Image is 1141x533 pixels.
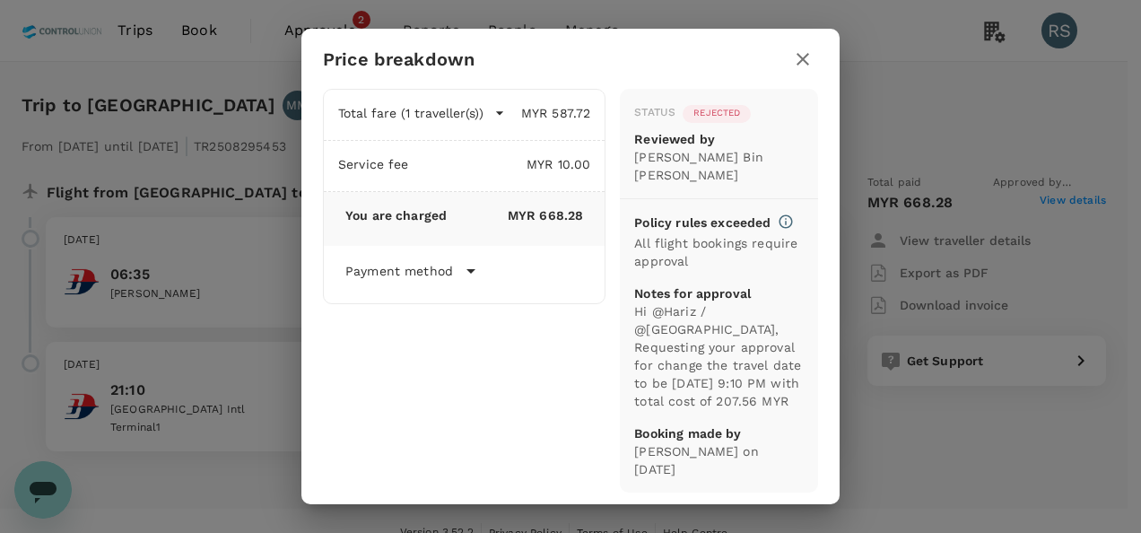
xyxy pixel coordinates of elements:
p: MYR 10.00 [409,155,591,173]
p: Service fee [338,155,409,173]
p: MYR 587.72 [505,104,590,122]
p: You are charged [345,206,447,224]
p: Notes for approval [634,284,804,302]
p: [PERSON_NAME] on [DATE] [634,442,804,478]
p: MYR 668.28 [447,206,583,224]
p: All flight bookings require approval [634,234,804,270]
p: Policy rules exceeded [634,214,771,232]
button: Total fare (1 traveller(s)) [338,104,505,122]
p: Payment method [345,262,453,280]
p: [PERSON_NAME] Bin [PERSON_NAME] [634,148,804,184]
div: Status [634,104,675,122]
p: Hi @Hariz / @[GEOGRAPHIC_DATA], Requesting your approval for change the travel date to be [DATE] ... [634,302,804,410]
p: Booking made by [634,424,804,442]
h6: Price breakdown [323,45,475,74]
p: Reviewed by [634,130,804,148]
span: Rejected [683,107,751,119]
p: Total fare (1 traveller(s)) [338,104,483,122]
